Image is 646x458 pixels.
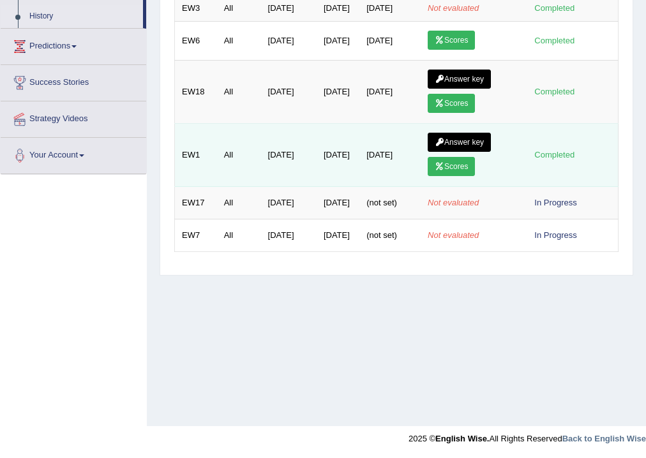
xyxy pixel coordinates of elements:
a: Success Stories [1,65,146,97]
span: (not set) [366,198,397,207]
a: History [24,5,143,28]
div: In Progress [530,228,582,242]
div: Completed [530,1,580,15]
a: Strategy Videos [1,101,146,133]
td: [DATE] [317,61,359,124]
td: EW17 [175,187,217,219]
div: Completed [530,85,580,98]
div: Completed [530,148,580,161]
td: [DATE] [261,124,317,187]
td: [DATE] [359,22,421,61]
div: 2025 © All Rights Reserved [409,426,646,445]
td: [DATE] [359,124,421,187]
td: All [217,219,261,252]
td: [DATE] [261,22,317,61]
a: Scores [428,157,475,176]
a: Your Account [1,138,146,170]
td: [DATE] [261,187,317,219]
td: EW7 [175,219,217,252]
td: [DATE] [261,61,317,124]
span: (not set) [366,230,397,240]
td: All [217,61,261,124]
em: Not evaluated [428,3,479,13]
td: [DATE] [317,22,359,61]
td: EW1 [175,124,217,187]
a: Predictions [1,29,146,61]
td: EW18 [175,61,217,124]
div: Completed [530,34,580,47]
em: Not evaluated [428,230,479,240]
td: [DATE] [359,61,421,124]
a: Answer key [428,133,491,152]
td: All [217,124,261,187]
em: Not evaluated [428,198,479,207]
a: Scores [428,31,475,50]
td: [DATE] [317,124,359,187]
td: All [217,187,261,219]
strong: English Wise. [435,434,489,443]
td: [DATE] [317,187,359,219]
td: All [217,22,261,61]
a: Back to English Wise [562,434,646,443]
td: EW6 [175,22,217,61]
div: In Progress [530,196,582,209]
td: [DATE] [317,219,359,252]
a: Scores [428,94,475,113]
td: [DATE] [261,219,317,252]
a: Answer key [428,70,491,89]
